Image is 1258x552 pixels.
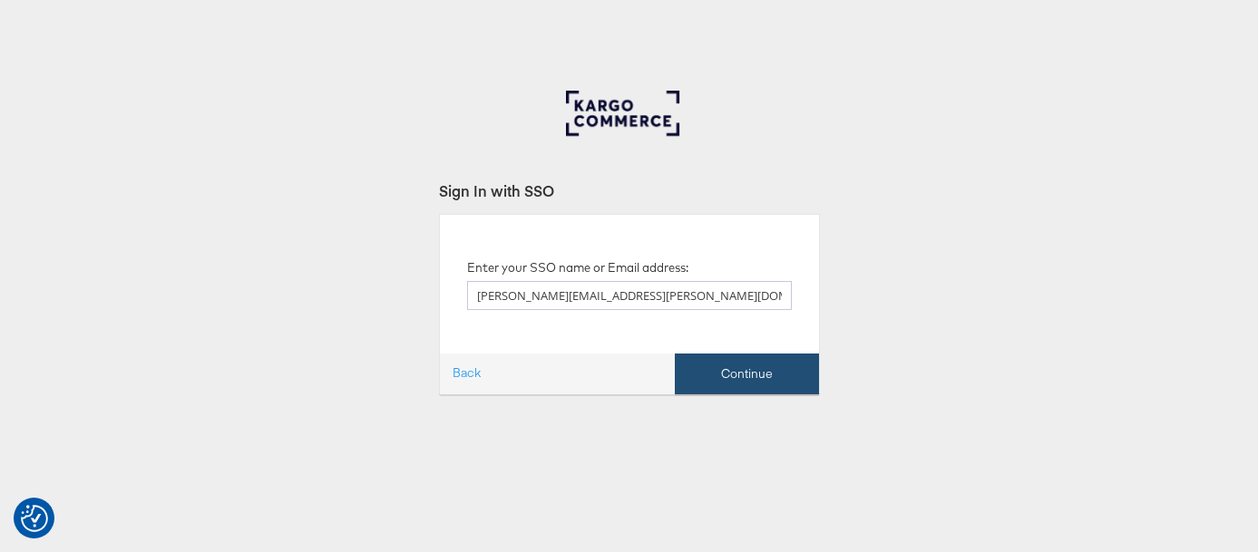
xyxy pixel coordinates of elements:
[440,357,493,390] a: Back
[675,353,819,394] button: Continue
[439,180,820,201] div: Sign In with SSO
[21,505,48,532] button: Consent Preferences
[467,281,792,310] input: SSO name or Email address
[467,259,688,276] label: Enter your SSO name or Email address:
[21,505,48,532] img: Revisit consent button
